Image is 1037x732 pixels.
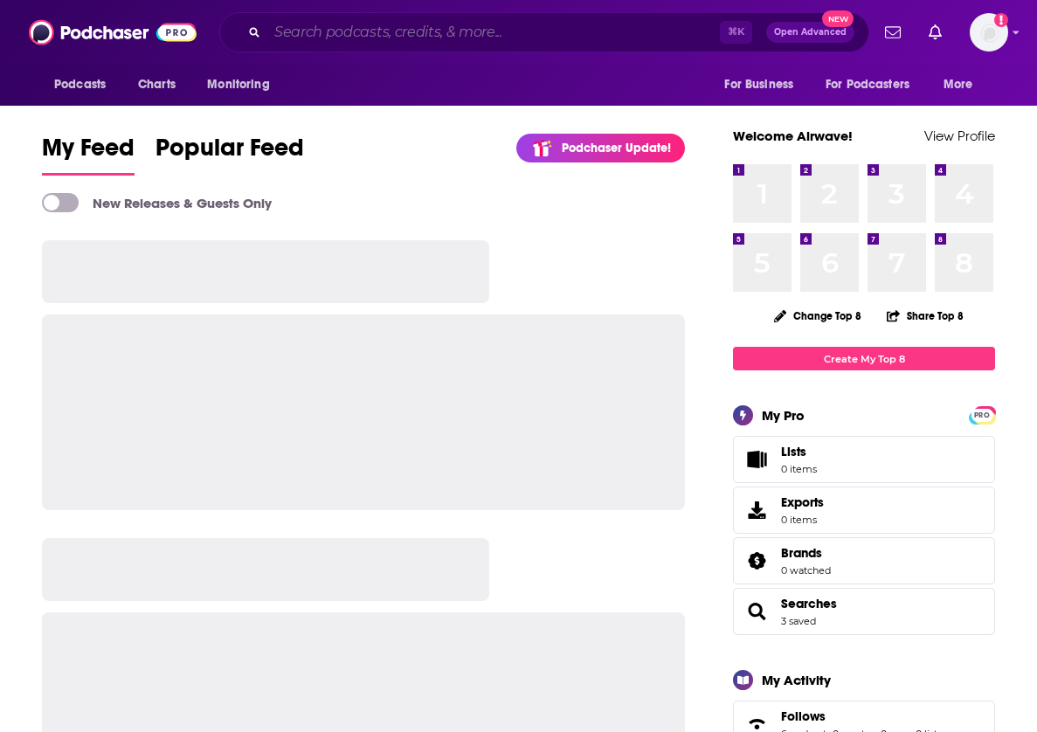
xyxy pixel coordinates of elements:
span: For Podcasters [826,73,909,97]
span: 0 items [781,514,824,526]
a: Exports [733,487,995,534]
span: Monitoring [207,73,269,97]
span: Podcasts [54,73,106,97]
a: Lists [733,436,995,483]
span: More [944,73,973,97]
a: Brands [781,545,831,561]
a: 0 watched [781,564,831,577]
button: Share Top 8 [886,299,964,333]
span: Open Advanced [774,28,847,37]
a: Show notifications dropdown [922,17,949,47]
a: Welcome Airwave! [733,128,853,144]
p: Podchaser Update! [562,141,671,155]
span: Brands [733,537,995,584]
a: My Feed [42,133,135,176]
button: Change Top 8 [764,305,872,327]
input: Search podcasts, credits, & more... [267,18,720,46]
a: Searches [781,596,837,611]
span: Logged in as AirwaveMedia [970,13,1008,52]
span: Exports [781,494,824,510]
img: User Profile [970,13,1008,52]
a: Follows [781,708,942,724]
span: Exports [739,498,774,522]
button: open menu [814,68,935,101]
span: For Business [724,73,793,97]
div: My Activity [762,672,831,688]
a: Brands [739,549,774,573]
span: Brands [781,545,822,561]
a: PRO [971,408,992,421]
a: 3 saved [781,615,816,627]
svg: Add a profile image [994,13,1008,27]
span: Popular Feed [156,133,304,173]
span: ⌘ K [720,21,752,44]
button: open menu [931,68,995,101]
span: New [822,10,854,27]
button: open menu [712,68,815,101]
span: Searches [733,588,995,635]
span: Lists [739,447,774,472]
button: Open AdvancedNew [766,22,854,43]
span: 0 items [781,463,817,475]
button: open menu [42,68,128,101]
span: PRO [971,409,992,422]
a: Popular Feed [156,133,304,176]
div: My Pro [762,407,805,424]
a: Create My Top 8 [733,347,995,370]
a: Searches [739,599,774,624]
span: Follows [781,708,826,724]
span: Lists [781,444,817,459]
a: View Profile [924,128,995,144]
button: open menu [195,68,292,101]
a: Charts [127,68,186,101]
div: Search podcasts, credits, & more... [219,12,869,52]
a: Show notifications dropdown [878,17,908,47]
span: Lists [781,444,806,459]
span: Charts [138,73,176,97]
span: My Feed [42,133,135,173]
button: Show profile menu [970,13,1008,52]
a: New Releases & Guests Only [42,193,272,212]
img: Podchaser - Follow, Share and Rate Podcasts [29,16,197,49]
